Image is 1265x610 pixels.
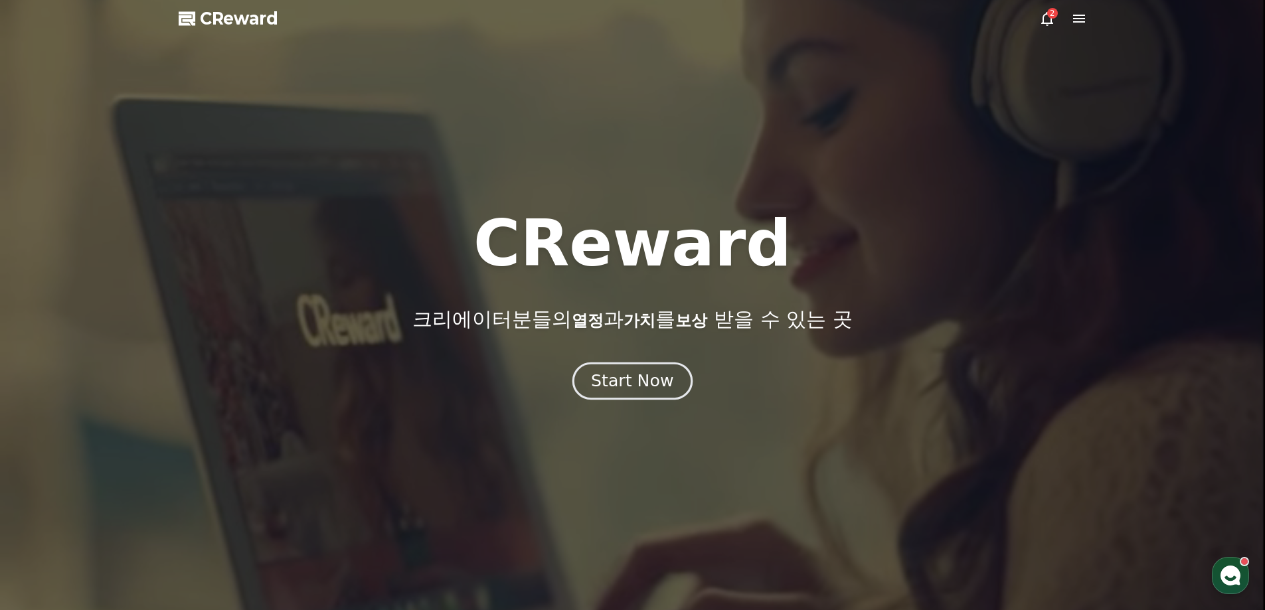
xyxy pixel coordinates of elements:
span: 열정 [572,311,604,330]
a: CReward [179,8,278,29]
a: 설정 [171,421,255,454]
p: 크리에이터분들의 과 를 받을 수 있는 곳 [412,307,852,331]
a: 대화 [88,421,171,454]
span: 보상 [675,311,707,330]
span: 가치 [624,311,655,330]
span: 홈 [42,441,50,451]
a: Start Now [575,376,690,389]
button: Start Now [572,362,693,400]
h1: CReward [473,212,792,275]
span: 대화 [122,441,137,452]
span: 설정 [205,441,221,451]
span: CReward [200,8,278,29]
div: 2 [1047,8,1058,19]
a: 홈 [4,421,88,454]
div: Start Now [591,370,673,392]
a: 2 [1039,11,1055,27]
